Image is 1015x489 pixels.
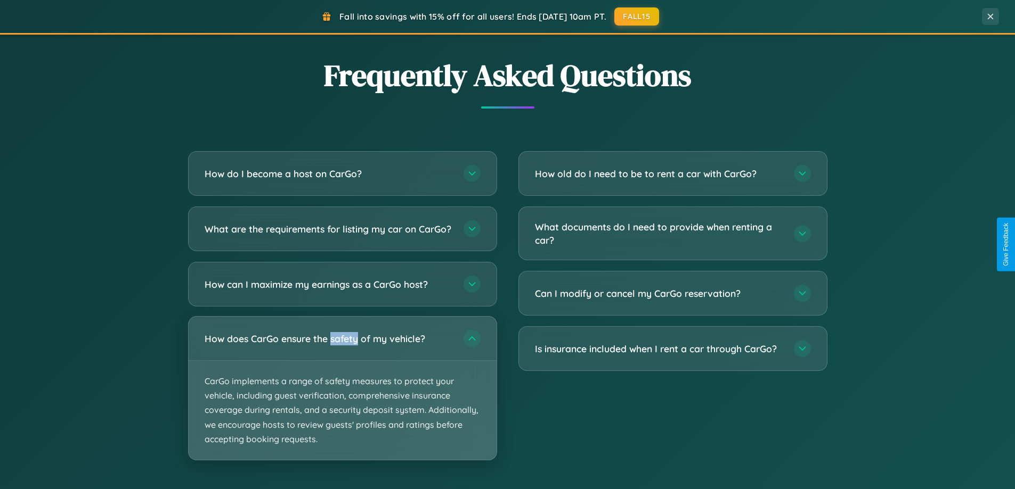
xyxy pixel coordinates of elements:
h3: How do I become a host on CarGo? [205,167,453,180]
h3: How old do I need to be to rent a car with CarGo? [535,167,783,180]
h3: What are the requirements for listing my car on CarGo? [205,222,453,236]
h3: Can I modify or cancel my CarGo reservation? [535,287,783,300]
span: Fall into savings with 15% off for all users! Ends [DATE] 10am PT. [339,11,606,22]
h3: Is insurance included when I rent a car through CarGo? [535,342,783,355]
div: Give Feedback [1002,223,1010,266]
h3: How can I maximize my earnings as a CarGo host? [205,278,453,291]
button: FALL15 [614,7,659,26]
h3: What documents do I need to provide when renting a car? [535,220,783,246]
h3: How does CarGo ensure the safety of my vehicle? [205,332,453,345]
p: CarGo implements a range of safety measures to protect your vehicle, including guest verification... [189,361,497,460]
h2: Frequently Asked Questions [188,55,827,96]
